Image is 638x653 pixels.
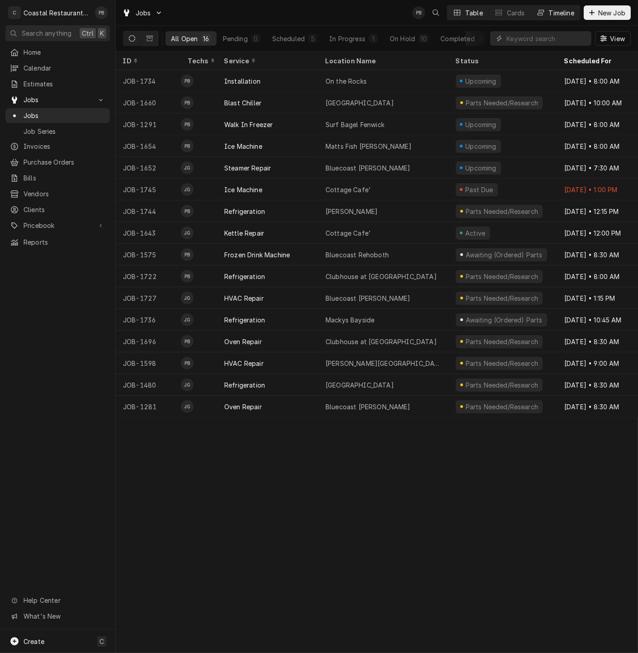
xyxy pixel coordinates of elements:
div: HVAC Repair [224,359,264,368]
div: Location Name [326,56,440,66]
a: Clients [5,202,110,217]
a: Go to Help Center [5,593,110,608]
div: Steamer Repair [224,163,271,173]
div: PB [181,118,194,131]
div: Refrigeration [224,380,265,390]
div: Bluecoast [PERSON_NAME] [326,293,411,303]
div: Completed [440,34,474,43]
a: Calendar [5,61,110,76]
div: Parts Needed/Research [464,402,539,412]
span: Clients [24,205,105,214]
button: Search anythingCtrlK [5,25,110,41]
div: HVAC Repair [224,293,264,303]
span: Purchase Orders [24,157,105,167]
div: Parts Needed/Research [464,293,539,303]
div: Walk In Freezer [224,120,273,129]
div: Service [224,56,309,66]
div: Phill Blush's Avatar [181,96,194,109]
div: Phill Blush's Avatar [95,6,108,19]
div: JOB-1744 [116,200,181,222]
span: Search anything [22,28,71,38]
div: PB [412,6,425,19]
div: Surf Bagel Fenwick [326,120,384,129]
div: Timeline [549,8,574,18]
div: James Gatton's Avatar [181,379,194,391]
a: Home [5,45,110,60]
div: Parts Needed/Research [464,272,539,281]
div: Mackys Bayside [326,315,374,325]
div: Oven Repair [224,402,262,412]
span: Ctrl [82,28,94,38]
a: Go to What's New [5,609,110,624]
div: ID [123,56,172,66]
span: New Job [596,8,627,18]
div: PB [181,248,194,261]
div: JG [181,292,194,304]
div: [PERSON_NAME][GEOGRAPHIC_DATA] [326,359,441,368]
span: K [100,28,104,38]
div: JG [181,227,194,239]
span: Jobs [136,8,151,18]
div: Clubhouse at [GEOGRAPHIC_DATA] [326,272,437,281]
a: Vendors [5,186,110,201]
div: Kettle Repair [224,228,264,238]
div: JOB-1745 [116,179,181,200]
a: Bills [5,170,110,185]
div: 16 [203,34,209,43]
div: 0 [253,34,259,43]
div: Frozen Drink Machine [224,250,290,260]
div: Scheduled [272,34,305,43]
button: New Job [584,5,631,20]
div: Phill Blush's Avatar [181,140,194,152]
div: On Hold [390,34,415,43]
div: Refrigeration [224,315,265,325]
div: Past Due [464,185,495,194]
a: Jobs [5,108,110,123]
div: James Gatton's Avatar [181,292,194,304]
div: [PERSON_NAME] [326,207,378,216]
div: PB [181,270,194,283]
div: JOB-1652 [116,157,181,179]
div: James Gatton's Avatar [181,400,194,413]
div: Status [456,56,548,66]
a: Go to Jobs [118,5,166,20]
div: JG [181,400,194,413]
div: Ice Machine [224,185,262,194]
div: Bluecoast [PERSON_NAME] [326,402,411,412]
div: Cottage Cafe' [326,228,371,238]
div: Parts Needed/Research [464,380,539,390]
span: Jobs [24,111,105,120]
div: 10 [421,34,427,43]
span: Reports [24,237,105,247]
div: JOB-1734 [116,70,181,92]
div: JOB-1291 [116,114,181,135]
div: Cottage Cafe' [326,185,371,194]
div: Clubhouse at [GEOGRAPHIC_DATA] [326,337,437,346]
span: Estimates [24,79,105,89]
div: James Gatton's Avatar [181,161,194,174]
div: Phill Blush's Avatar [181,75,194,87]
div: Parts Needed/Research [464,337,539,346]
span: Invoices [24,142,105,151]
div: Phill Blush's Avatar [181,205,194,218]
button: View [595,31,631,46]
div: James Gatton's Avatar [181,183,194,196]
a: Job Series [5,124,110,139]
button: Open search [429,5,443,20]
span: Create [24,638,44,645]
div: JG [181,379,194,391]
div: C [8,6,21,19]
div: PB [181,205,194,218]
div: Blast Chiller [224,98,261,108]
div: Parts Needed/Research [464,207,539,216]
div: James Gatton's Avatar [181,313,194,326]
div: JOB-1654 [116,135,181,157]
div: All Open [171,34,198,43]
div: Phill Blush's Avatar [181,270,194,283]
div: Matts Fish [PERSON_NAME] [326,142,411,151]
div: Table [465,8,483,18]
div: Parts Needed/Research [464,98,539,108]
div: Upcoming [464,163,498,173]
div: [GEOGRAPHIC_DATA] [326,98,394,108]
div: Phill Blush's Avatar [181,335,194,348]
